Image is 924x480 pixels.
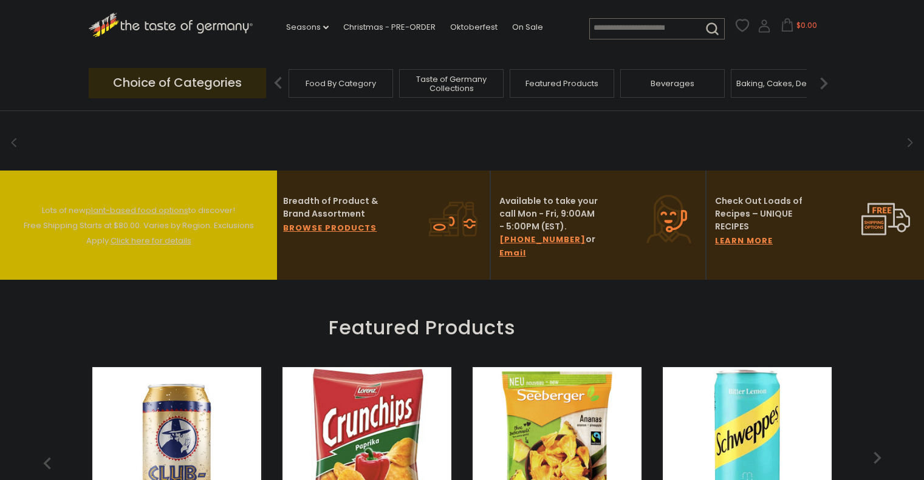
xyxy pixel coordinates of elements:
[773,18,825,36] button: $0.00
[283,195,383,220] p: Breadth of Product & Brand Assortment
[736,79,830,88] a: Baking, Cakes, Desserts
[865,445,889,470] img: previous arrow
[715,195,803,233] p: Check Out Loads of Recipes – UNIQUE RECIPES
[812,71,836,95] img: next arrow
[796,20,817,30] span: $0.00
[499,233,586,246] a: [PHONE_NUMBER]
[499,246,526,260] a: Email
[306,79,376,88] a: Food By Category
[715,234,773,248] a: LEARN MORE
[286,21,329,34] a: Seasons
[283,221,377,235] a: BROWSE PRODUCTS
[111,235,191,246] a: Click here for details
[89,68,266,98] p: Choice of Categories
[24,205,254,246] span: Lots of new to discover! Free Shipping Starts at $80.00. Varies by Region. Exclusions Apply.
[403,75,500,93] a: Taste of Germany Collections
[343,21,436,34] a: Christmas - PRE-ORDER
[450,21,498,34] a: Oktoberfest
[512,21,543,34] a: On Sale
[651,79,694,88] a: Beverages
[499,195,600,260] p: Available to take your call Mon - Fri, 9:00AM - 5:00PM (EST). or
[86,205,188,216] a: plant-based food options
[266,71,290,95] img: previous arrow
[525,79,598,88] a: Featured Products
[35,451,60,476] img: previous arrow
